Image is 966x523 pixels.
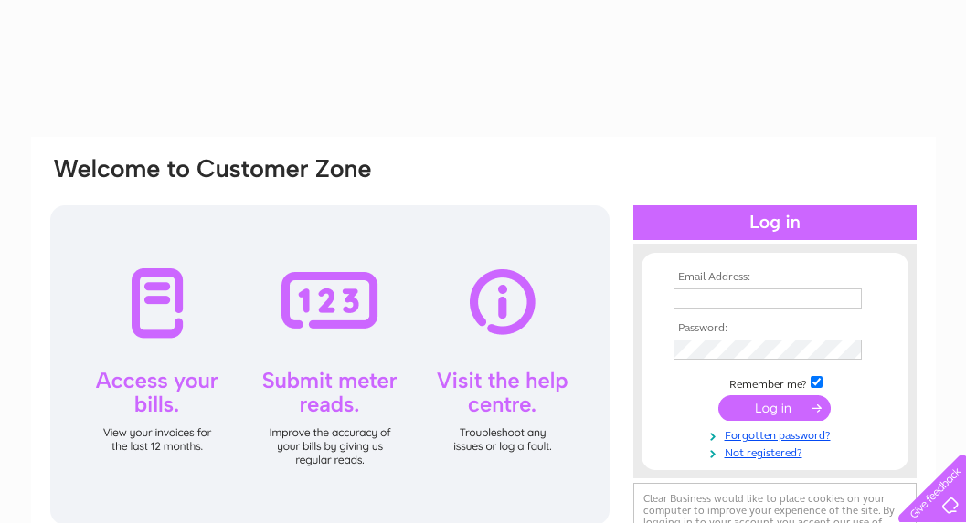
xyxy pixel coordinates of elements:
[674,443,881,460] a: Not registered?
[669,271,881,284] th: Email Address:
[669,373,881,392] td: Remember me?
[718,395,831,421] input: Submit
[674,425,881,443] a: Forgotten password?
[669,322,881,335] th: Password:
